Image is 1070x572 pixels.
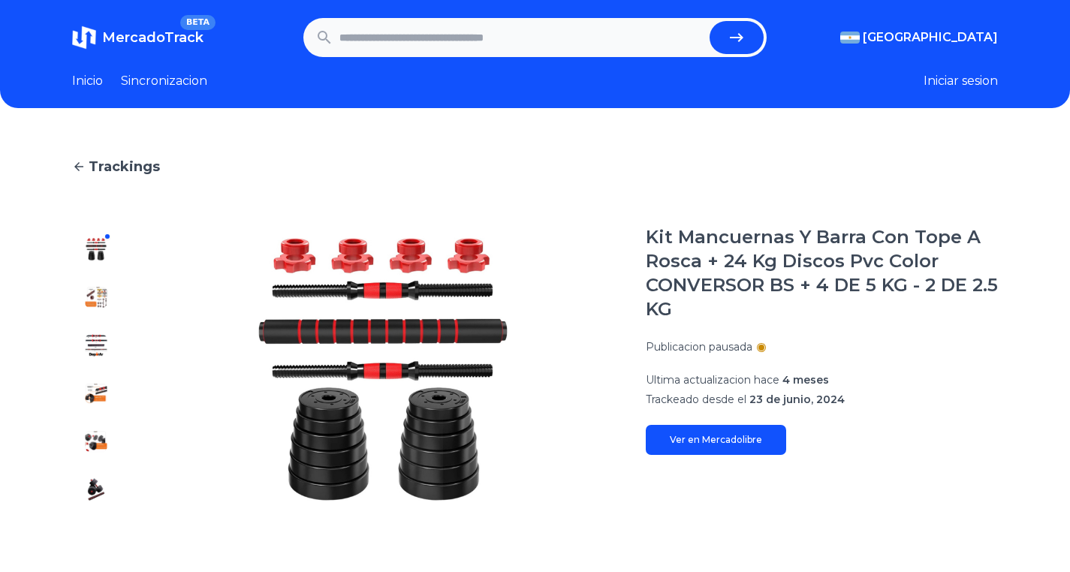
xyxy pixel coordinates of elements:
[84,333,108,357] img: Kit Mancuernas Y Barra Con Tope A Rosca + 24 Kg Discos Pvc Color CONVERSOR BS + 4 DE 5 KG - 2 DE ...
[749,393,845,406] span: 23 de junio, 2024
[180,15,216,30] span: BETA
[646,225,998,321] h1: Kit Mancuernas Y Barra Con Tope A Rosca + 24 Kg Discos Pvc Color CONVERSOR BS + 4 DE 5 KG - 2 DE ...
[782,373,829,387] span: 4 meses
[72,26,96,50] img: MercadoTrack
[89,156,160,177] span: Trackings
[646,393,746,406] span: Trackeado desde el
[84,285,108,309] img: Kit Mancuernas Y Barra Con Tope A Rosca + 24 Kg Discos Pvc Color CONVERSOR BS + 4 DE 5 KG - 2 DE ...
[121,72,207,90] a: Sincronizacion
[150,225,616,513] img: Kit Mancuernas Y Barra Con Tope A Rosca + 24 Kg Discos Pvc Color CONVERSOR BS + 4 DE 5 KG - 2 DE ...
[84,429,108,453] img: Kit Mancuernas Y Barra Con Tope A Rosca + 24 Kg Discos Pvc Color CONVERSOR BS + 4 DE 5 KG - 2 DE ...
[646,425,786,455] a: Ver en Mercadolibre
[924,72,998,90] button: Iniciar sesion
[646,373,779,387] span: Ultima actualizacion hace
[72,26,203,50] a: MercadoTrackBETA
[84,477,108,501] img: Kit Mancuernas Y Barra Con Tope A Rosca + 24 Kg Discos Pvc Color CONVERSOR BS + 4 DE 5 KG - 2 DE ...
[84,237,108,261] img: Kit Mancuernas Y Barra Con Tope A Rosca + 24 Kg Discos Pvc Color CONVERSOR BS + 4 DE 5 KG - 2 DE ...
[102,29,203,46] span: MercadoTrack
[84,381,108,405] img: Kit Mancuernas Y Barra Con Tope A Rosca + 24 Kg Discos Pvc Color CONVERSOR BS + 4 DE 5 KG - 2 DE ...
[840,32,860,44] img: Argentina
[646,339,752,354] p: Publicacion pausada
[72,156,998,177] a: Trackings
[72,72,103,90] a: Inicio
[840,29,998,47] button: [GEOGRAPHIC_DATA]
[863,29,998,47] span: [GEOGRAPHIC_DATA]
